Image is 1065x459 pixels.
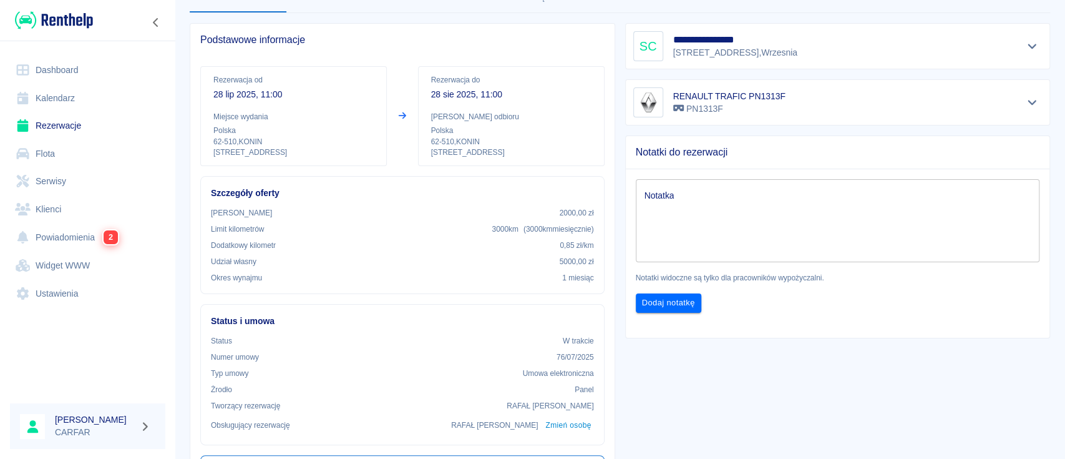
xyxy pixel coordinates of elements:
[636,272,1040,284] p: Notatki widoczne są tylko dla pracowników wypożyczalni.
[636,90,661,115] img: Image
[10,10,93,31] a: Renthelp logo
[1022,37,1043,55] button: Pokaż szczegóły
[55,426,135,439] p: CARFAR
[211,352,259,363] p: Numer umowy
[104,230,118,244] span: 2
[560,256,594,267] p: 5000,00 zł
[563,335,594,347] p: W trakcie
[431,136,591,147] p: 62-510 , KONIN
[213,74,374,86] p: Rezerwacja od
[431,147,591,158] p: [STREET_ADDRESS]
[211,420,290,431] p: Obsługujący rezerwację
[431,125,591,136] p: Polska
[211,207,272,219] p: [PERSON_NAME]
[200,34,605,46] span: Podstawowe informacje
[10,167,165,195] a: Serwisy
[55,413,135,426] h6: [PERSON_NAME]
[213,88,374,101] p: 28 lip 2025, 11:00
[636,146,1040,159] span: Notatki do rezerwacji
[431,111,591,122] p: [PERSON_NAME] odbioru
[10,112,165,140] a: Rezerwacje
[507,400,593,412] p: RAFAŁ [PERSON_NAME]
[575,384,594,395] p: Panel
[10,84,165,112] a: Kalendarz
[211,368,248,379] p: Typ umowy
[211,224,264,235] p: Limit kilometrów
[10,195,165,224] a: Klienci
[10,252,165,280] a: Widget WWW
[211,256,256,267] p: Udział własny
[10,56,165,84] a: Dashboard
[10,223,165,252] a: Powiadomienia2
[213,111,374,122] p: Miejsce wydania
[211,400,280,412] p: Tworzący rezerwację
[543,417,593,435] button: Zmień osobę
[211,384,232,395] p: Żrodło
[211,187,594,200] h6: Szczegóły oferty
[451,420,538,431] p: RAFAŁ [PERSON_NAME]
[211,335,232,347] p: Status
[523,368,594,379] p: Umowa elektroniczna
[1022,94,1043,111] button: Pokaż szczegóły
[213,136,374,147] p: 62-510 , KONIN
[211,272,262,284] p: Okres wynajmu
[431,74,591,86] p: Rezerwacja do
[211,315,594,328] h6: Status i umowa
[10,140,165,168] a: Flota
[147,14,165,31] button: Zwiń nawigację
[523,225,594,234] span: ( 3000 km miesięcznie )
[673,90,785,102] h6: RENAULT TRAFIC PN1313F
[15,10,93,31] img: Renthelp logo
[560,207,594,219] p: 2000,00 zł
[673,46,797,59] p: [STREET_ADDRESS] , Wrzesnia
[213,147,374,158] p: [STREET_ADDRESS]
[10,280,165,308] a: Ustawienia
[673,102,785,116] p: PN1313F
[492,224,593,235] p: 3000 km
[213,125,374,136] p: Polska
[633,31,663,61] div: SC
[557,352,594,363] p: 76/07/2025
[211,240,276,251] p: Dodatkowy kilometr
[560,240,593,251] p: 0,85 zł /km
[562,272,593,284] p: 1 miesiąc
[636,294,701,313] button: Dodaj notatkę
[431,88,591,101] p: 28 sie 2025, 11:00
